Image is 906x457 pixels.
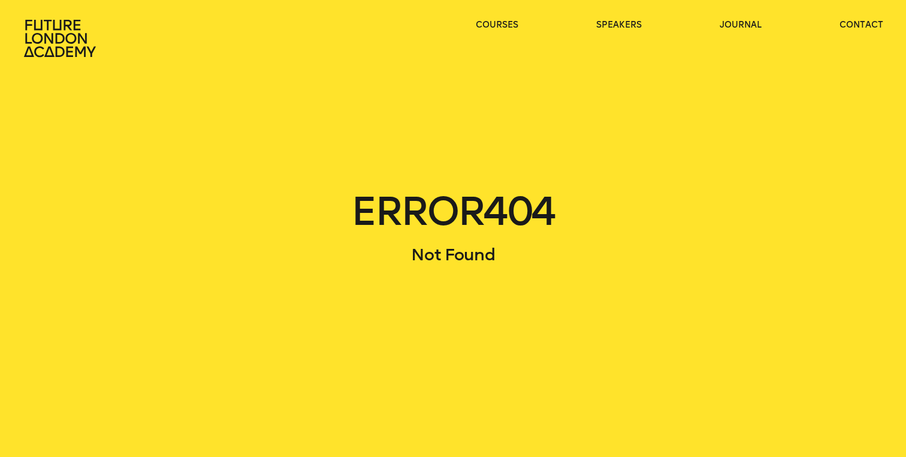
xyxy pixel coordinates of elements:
span: Not Found [411,245,494,264]
a: speakers [596,19,642,31]
a: courses [476,19,518,31]
a: contact [839,19,883,31]
a: journal [720,19,762,31]
h1: ERROR 404 [23,193,883,231]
